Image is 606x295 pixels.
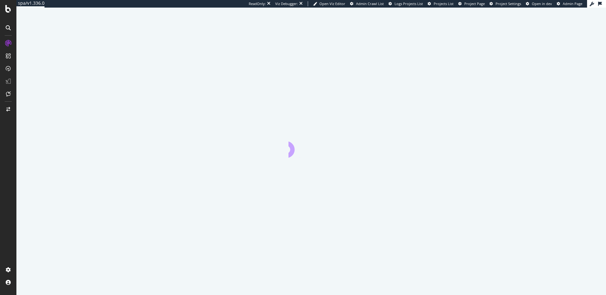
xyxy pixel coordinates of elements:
a: Admin Page [557,1,582,6]
div: Viz Debugger: [275,1,298,6]
a: Open Viz Editor [313,1,345,6]
a: Open in dev [526,1,552,6]
a: Projects List [428,1,454,6]
span: Open in dev [532,1,552,6]
span: Project Page [464,1,485,6]
span: Project Settings [496,1,521,6]
a: Project Page [458,1,485,6]
div: ReadOnly: [249,1,266,6]
a: Logs Projects List [389,1,423,6]
a: Admin Crawl List [350,1,384,6]
span: Open Viz Editor [319,1,345,6]
span: Admin Page [563,1,582,6]
a: Project Settings [490,1,521,6]
span: Admin Crawl List [356,1,384,6]
span: Logs Projects List [395,1,423,6]
div: animation [288,135,334,158]
span: Projects List [434,1,454,6]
